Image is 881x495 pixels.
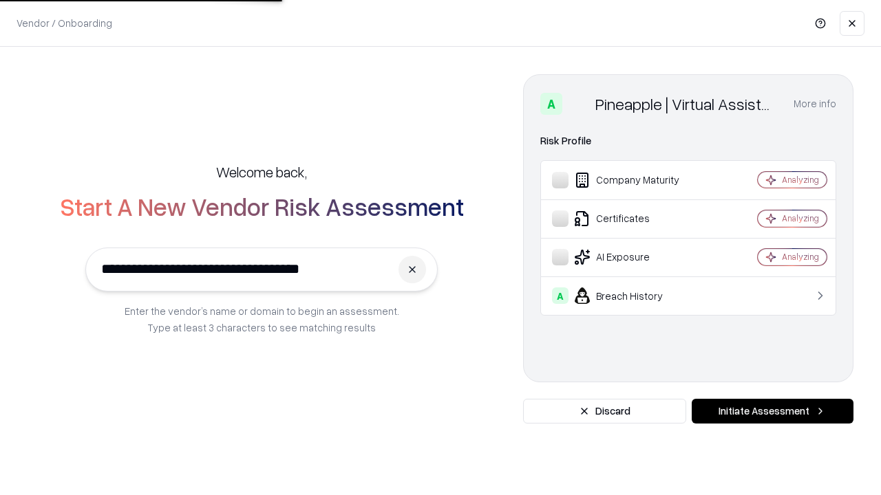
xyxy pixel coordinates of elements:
[552,287,569,304] div: A
[595,93,777,115] div: Pineapple | Virtual Assistant Agency
[125,302,399,335] p: Enter the vendor’s name or domain to begin an assessment. Type at least 3 characters to see match...
[794,91,836,116] button: More info
[523,399,686,423] button: Discard
[552,287,717,304] div: Breach History
[540,93,562,115] div: A
[782,174,819,186] div: Analyzing
[782,251,819,263] div: Analyzing
[552,210,717,227] div: Certificates
[552,172,717,188] div: Company Maturity
[216,162,307,181] h5: Welcome back,
[552,249,717,265] div: AI Exposure
[568,93,590,115] img: Pineapple | Virtual Assistant Agency
[60,192,464,220] h2: Start A New Vendor Risk Assessment
[782,212,819,224] div: Analyzing
[540,133,836,149] div: Risk Profile
[692,399,853,423] button: Initiate Assessment
[17,16,112,30] p: Vendor / Onboarding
